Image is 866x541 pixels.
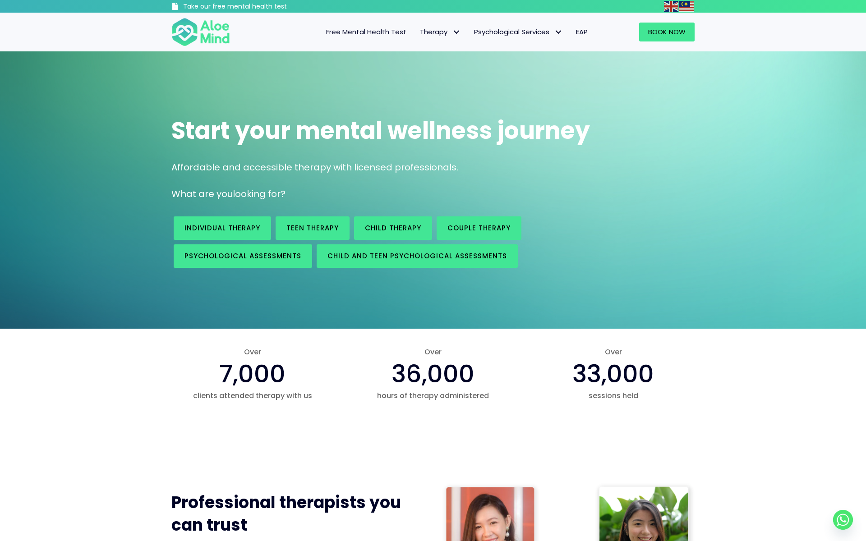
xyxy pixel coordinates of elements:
span: 33,000 [572,357,654,391]
a: Psychological assessments [174,244,312,268]
span: 36,000 [392,357,474,391]
span: Over [352,347,514,357]
a: Whatsapp [833,510,853,530]
a: Couple therapy [437,216,521,240]
span: Teen Therapy [286,223,339,233]
h3: Take our free mental health test [183,2,335,11]
span: Start your mental wellness journey [171,114,590,147]
span: Psychological Services [474,27,562,37]
a: Free Mental Health Test [319,23,413,41]
span: Therapy [420,27,461,37]
span: Free Mental Health Test [326,27,406,37]
span: Therapy: submenu [450,26,463,39]
span: Over [171,347,334,357]
span: clients attended therapy with us [171,390,334,401]
a: Child Therapy [354,216,432,240]
a: Individual therapy [174,216,271,240]
span: Child Therapy [365,223,421,233]
span: Couple therapy [447,223,511,233]
a: English [664,1,679,11]
a: TherapyTherapy: submenu [413,23,467,41]
span: looking for? [233,188,286,200]
span: Psychological assessments [184,251,301,261]
p: Affordable and accessible therapy with licensed professionals. [171,161,695,174]
a: Child and Teen Psychological assessments [317,244,518,268]
span: Child and Teen Psychological assessments [327,251,507,261]
span: Professional therapists you can trust [171,491,401,536]
span: hours of therapy administered [352,390,514,401]
span: Over [532,347,695,357]
span: Book Now [648,27,686,37]
span: Psychological Services: submenu [552,26,565,39]
a: Take our free mental health test [171,2,335,13]
span: sessions held [532,390,695,401]
a: Psychological ServicesPsychological Services: submenu [467,23,569,41]
span: Individual therapy [184,223,260,233]
span: 7,000 [219,357,286,391]
img: ms [679,1,694,12]
a: EAP [569,23,594,41]
span: What are you [171,188,233,200]
span: EAP [576,27,588,37]
nav: Menu [242,23,594,41]
a: Book Now [639,23,695,41]
img: Aloe mind Logo [171,17,230,47]
a: Teen Therapy [276,216,350,240]
a: Malay [679,1,695,11]
img: en [664,1,678,12]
